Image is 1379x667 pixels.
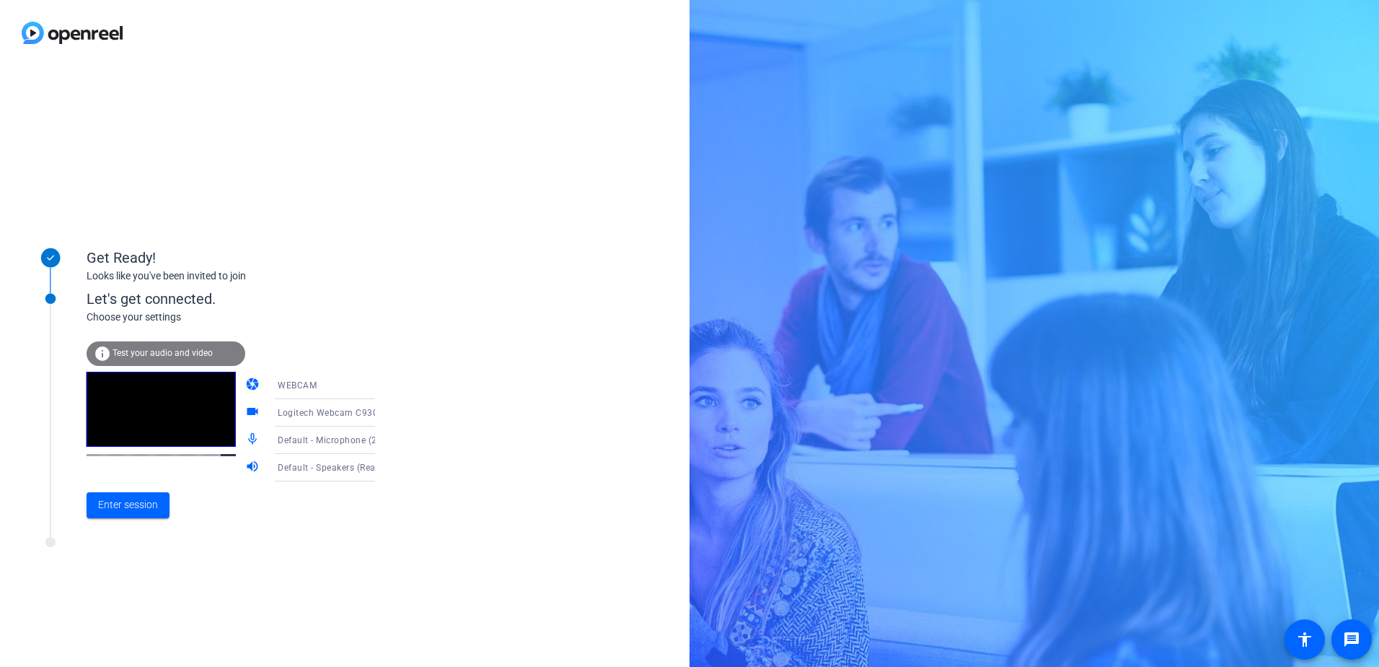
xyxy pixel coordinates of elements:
mat-icon: mic_none [245,432,263,449]
button: Enter session [87,492,169,518]
mat-icon: camera [245,377,263,394]
mat-icon: info [94,345,111,362]
span: WEBCAM [278,380,317,391]
span: Test your audio and video [113,348,213,358]
div: Get Ready! [87,247,375,269]
span: Enter session [98,497,158,513]
span: Default - Speakers (Realtek(R) Audio) [278,461,433,473]
mat-icon: volume_up [245,459,263,476]
mat-icon: accessibility [1296,631,1313,648]
mat-icon: videocam [245,404,263,422]
div: Let's get connected. [87,288,405,310]
span: Logitech Webcam C930e (046d:0843) [278,406,438,418]
div: Choose your settings [87,310,405,325]
span: Default - Microphone (2- Logitech Webcam C930e) (046d:0843) [278,434,545,445]
div: Looks like you've been invited to join [87,269,375,284]
mat-icon: message [1343,631,1360,648]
